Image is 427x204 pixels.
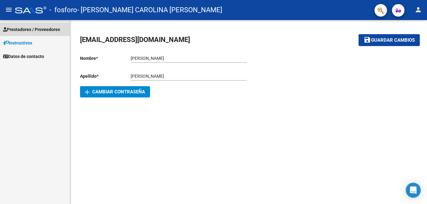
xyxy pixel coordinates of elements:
mat-icon: add [83,88,91,96]
mat-icon: menu [5,6,13,13]
span: Instructivos [3,39,32,46]
mat-icon: save [364,36,371,44]
button: Cambiar Contraseña [80,86,150,97]
span: [EMAIL_ADDRESS][DOMAIN_NAME] [80,36,190,44]
p: Apellido [80,73,131,80]
span: - fosforo [49,3,77,17]
span: Cambiar Contraseña [85,89,145,95]
span: Datos de contacto [3,53,44,60]
span: Guardar cambios [371,38,415,43]
div: Open Intercom Messenger [406,183,421,198]
mat-icon: person [414,6,422,13]
button: Guardar cambios [359,34,420,46]
p: Nombre [80,55,131,62]
span: - [PERSON_NAME] CAROLINA [PERSON_NAME] [77,3,222,17]
span: Prestadores / Proveedores [3,26,60,33]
